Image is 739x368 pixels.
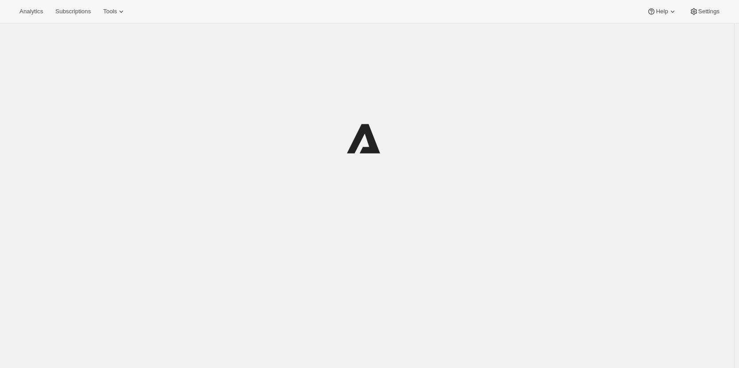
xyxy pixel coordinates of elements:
button: Tools [98,5,131,18]
span: Analytics [19,8,43,15]
span: Tools [103,8,117,15]
span: Settings [698,8,720,15]
button: Help [642,5,682,18]
button: Settings [684,5,725,18]
button: Analytics [14,5,48,18]
span: Subscriptions [55,8,91,15]
button: Subscriptions [50,5,96,18]
span: Help [656,8,668,15]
